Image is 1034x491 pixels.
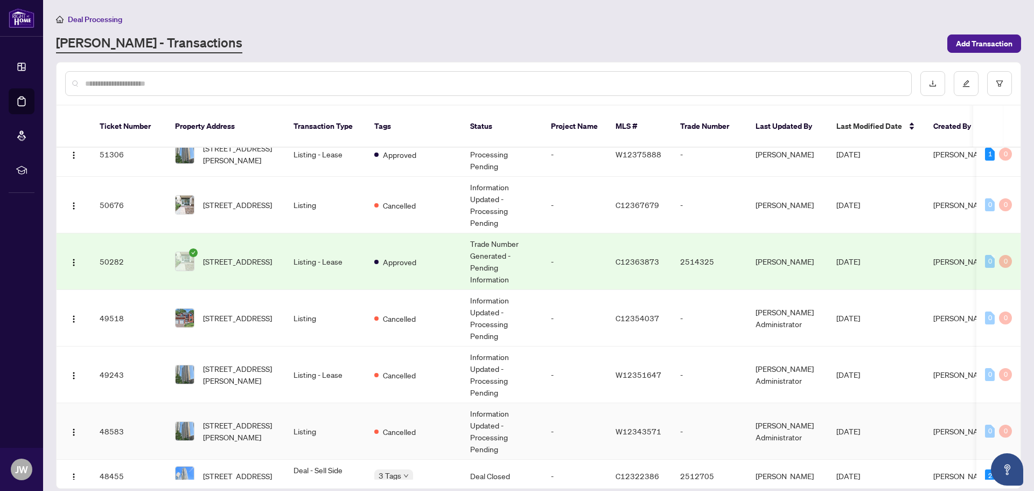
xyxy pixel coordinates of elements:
td: 50282 [91,233,166,290]
td: Listing - Lease [285,132,366,177]
span: Cancelled [383,426,416,438]
div: 0 [985,425,995,438]
span: down [403,473,409,479]
span: Cancelled [383,313,416,324]
span: [PERSON_NAME] [933,257,991,266]
span: C12322386 [616,471,659,481]
span: [DATE] [836,313,860,323]
span: [PERSON_NAME] [933,471,991,481]
div: 2 [985,469,995,482]
td: 48583 [91,403,166,460]
button: Logo [65,467,82,485]
td: Listing [285,290,366,347]
span: [PERSON_NAME] [933,370,991,379]
span: C12354037 [616,313,659,323]
img: thumbnail-img [176,422,194,440]
th: MLS # [607,106,672,148]
td: 51306 [91,132,166,177]
button: Logo [65,146,82,163]
div: 1 [985,148,995,161]
div: 0 [999,148,1012,161]
span: Deal Processing [68,15,122,24]
td: Information Updated - Processing Pending [462,403,542,460]
button: Logo [65,196,82,213]
span: W12375888 [616,149,661,159]
span: [STREET_ADDRESS] [203,470,272,482]
span: C12367679 [616,200,659,210]
div: 0 [999,368,1012,381]
span: Approved [383,149,416,161]
td: - [542,403,607,460]
button: Open asap [991,453,1023,486]
td: Information Updated - Processing Pending [462,290,542,347]
span: [PERSON_NAME] [933,149,991,159]
th: Tags [366,106,462,148]
span: [STREET_ADDRESS][PERSON_NAME] [203,142,276,166]
th: Property Address [166,106,285,148]
img: thumbnail-img [176,252,194,271]
td: Trade Number Generated - Pending Information [462,233,542,290]
th: Trade Number [672,106,747,148]
td: [PERSON_NAME] Administrator [747,347,828,403]
span: Add Transaction [956,35,1012,52]
div: 0 [999,198,1012,211]
span: download [929,80,937,87]
td: - [542,233,607,290]
span: [STREET_ADDRESS] [203,312,272,324]
span: [DATE] [836,257,860,266]
td: - [672,347,747,403]
div: 0 [999,312,1012,324]
img: Logo [69,151,78,160]
img: Logo [69,202,78,210]
span: [DATE] [836,426,860,436]
span: [DATE] [836,370,860,379]
td: [PERSON_NAME] [747,177,828,233]
td: 50676 [91,177,166,233]
span: [STREET_ADDRESS][PERSON_NAME] [203,363,276,386]
td: - [672,290,747,347]
th: Last Modified Date [828,106,925,148]
img: logo [9,8,34,28]
span: W12343571 [616,426,661,436]
div: 0 [999,425,1012,438]
img: thumbnail-img [176,365,194,384]
img: Logo [69,473,78,481]
th: Project Name [542,106,607,148]
span: edit [962,80,970,87]
td: - [542,132,607,177]
span: [PERSON_NAME] [933,426,991,436]
span: [STREET_ADDRESS][PERSON_NAME] [203,419,276,443]
span: [STREET_ADDRESS] [203,255,272,267]
span: Cancelled [383,199,416,211]
span: [PERSON_NAME] [933,200,991,210]
button: Logo [65,309,82,327]
button: edit [954,71,979,96]
div: 0 [985,198,995,211]
td: 49518 [91,290,166,347]
img: thumbnail-img [176,467,194,485]
td: Listing - Lease [285,233,366,290]
td: [PERSON_NAME] [747,132,828,177]
td: 2514325 [672,233,747,290]
td: Listing [285,403,366,460]
span: Approved [383,256,416,268]
span: [PERSON_NAME] [933,313,991,323]
span: [STREET_ADDRESS] [203,199,272,211]
td: Listing - Lease [285,347,366,403]
td: - [672,132,747,177]
td: [PERSON_NAME] Administrator [747,290,828,347]
button: Logo [65,366,82,383]
img: Logo [69,371,78,380]
span: 3 Tags [379,469,401,482]
td: 49243 [91,347,166,403]
a: [PERSON_NAME] - Transactions [56,34,242,53]
td: Listing [285,177,366,233]
div: 0 [985,368,995,381]
th: Last Updated By [747,106,828,148]
span: W12351647 [616,370,661,379]
span: JW [15,462,28,477]
span: [DATE] [836,149,860,159]
span: [DATE] [836,471,860,481]
button: Add Transaction [947,34,1021,53]
td: - [542,347,607,403]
